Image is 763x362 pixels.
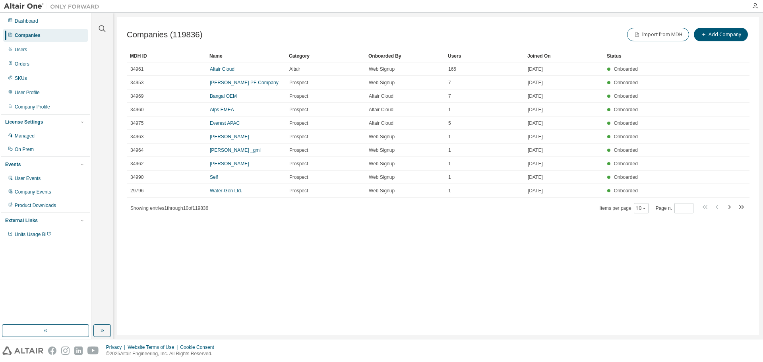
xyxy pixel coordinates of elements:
[106,344,128,350] div: Privacy
[74,347,83,355] img: linkedin.svg
[210,174,218,180] a: Self
[614,80,638,85] span: Onboarded
[15,89,40,96] div: User Profile
[614,66,638,72] span: Onboarded
[369,66,395,72] span: Web Signup
[15,133,35,139] div: Managed
[289,66,300,72] span: Altair
[209,50,283,62] div: Name
[448,161,451,167] span: 1
[15,146,34,153] div: On Prem
[130,79,143,86] span: 34953
[210,134,249,139] a: [PERSON_NAME]
[289,188,308,194] span: Prospect
[627,28,689,41] button: Import from MDH
[127,30,202,39] span: Companies (119836)
[694,28,748,41] button: Add Company
[614,161,638,166] span: Onboarded
[369,79,395,86] span: Web Signup
[528,66,543,72] span: [DATE]
[636,205,647,211] button: 10
[448,93,451,99] span: 7
[369,134,395,140] span: Web Signup
[614,120,638,126] span: Onboarded
[5,217,38,224] div: External Links
[210,161,249,166] a: [PERSON_NAME]
[2,347,43,355] img: altair_logo.svg
[656,203,693,213] span: Page n.
[130,147,143,153] span: 34964
[369,174,395,180] span: Web Signup
[130,50,203,62] div: MDH ID
[528,93,543,99] span: [DATE]
[15,189,51,195] div: Company Events
[289,134,308,140] span: Prospect
[369,147,395,153] span: Web Signup
[289,93,308,99] span: Prospect
[369,161,395,167] span: Web Signup
[527,50,600,62] div: Joined On
[528,120,543,126] span: [DATE]
[369,93,393,99] span: Altair Cloud
[289,106,308,113] span: Prospect
[210,188,242,194] a: Water-Gen Ltd.
[289,120,308,126] span: Prospect
[130,188,143,194] span: 29796
[15,46,27,53] div: Users
[15,32,41,39] div: Companies
[448,120,451,126] span: 5
[4,2,103,10] img: Altair One
[528,79,543,86] span: [DATE]
[5,119,43,125] div: License Settings
[289,147,308,153] span: Prospect
[48,347,56,355] img: facebook.svg
[614,93,638,99] span: Onboarded
[528,147,543,153] span: [DATE]
[528,161,543,167] span: [DATE]
[368,50,442,62] div: Onboarded By
[15,175,41,182] div: User Events
[614,147,638,153] span: Onboarded
[128,344,180,350] div: Website Terms of Use
[130,120,143,126] span: 34975
[15,232,51,237] span: Units Usage BI
[130,161,143,167] span: 34962
[210,147,261,153] a: [PERSON_NAME] _gml
[614,107,638,112] span: Onboarded
[210,107,234,112] a: Alps EMEA
[130,106,143,113] span: 34960
[15,18,38,24] div: Dashboard
[600,203,649,213] span: Items per page
[614,174,638,180] span: Onboarded
[289,174,308,180] span: Prospect
[289,161,308,167] span: Prospect
[130,205,208,211] span: Showing entries 1 through 10 of 119836
[180,344,219,350] div: Cookie Consent
[448,134,451,140] span: 1
[130,174,143,180] span: 34990
[448,79,451,86] span: 7
[448,66,456,72] span: 165
[61,347,70,355] img: instagram.svg
[15,104,50,110] div: Company Profile
[210,93,237,99] a: Bangal OEM
[15,61,29,67] div: Orders
[130,66,143,72] span: 34961
[528,134,543,140] span: [DATE]
[130,93,143,99] span: 34969
[528,106,543,113] span: [DATE]
[607,50,702,62] div: Status
[106,350,219,357] p: © 2025 Altair Engineering, Inc. All Rights Reserved.
[369,106,393,113] span: Altair Cloud
[448,147,451,153] span: 1
[448,188,451,194] span: 1
[369,188,395,194] span: Web Signup
[448,174,451,180] span: 1
[210,80,279,85] a: [PERSON_NAME] PE Company
[614,134,638,139] span: Onboarded
[369,120,393,126] span: Altair Cloud
[289,50,362,62] div: Category
[15,202,56,209] div: Product Downloads
[210,66,234,72] a: Altair Cloud
[130,134,143,140] span: 34963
